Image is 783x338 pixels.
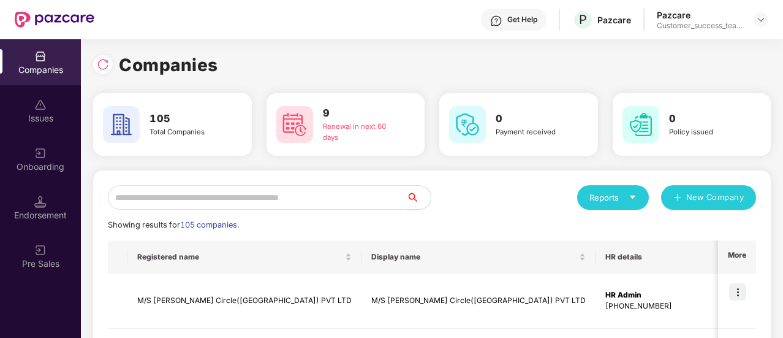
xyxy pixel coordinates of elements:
[661,185,756,210] button: plusNew Company
[669,127,746,138] div: Policy issued
[119,52,218,79] h1: Companies
[97,58,109,71] img: svg+xml;base64,PHN2ZyBpZD0iUmVsb2FkLTMyeDMyIiB4bWxucz0iaHR0cDovL3d3dy53My5vcmcvMjAwMC9zdmciIHdpZH...
[127,240,361,274] th: Registered name
[103,106,140,143] img: svg+xml;base64,PHN2ZyB4bWxucz0iaHR0cDovL3d3dy53My5vcmcvMjAwMC9zdmciIHdpZHRoPSI2MCIgaGVpZ2h0PSI2MC...
[371,252,577,262] span: Display name
[490,15,502,27] img: svg+xml;base64,PHN2ZyBpZD0iSGVscC0zMngzMiIgeG1sbnM9Imh0dHA6Ly93d3cudzMub3JnLzIwMDAvc3ZnIiB3aWR0aD...
[137,252,342,262] span: Registered name
[34,99,47,111] img: svg+xml;base64,PHN2ZyBpZD0iSXNzdWVzX2Rpc2FibGVkIiB4bWxucz0iaHR0cDovL3d3dy53My5vcmcvMjAwMC9zdmciIH...
[605,290,731,301] div: HR Admin
[34,50,47,63] img: svg+xml;base64,PHN2ZyBpZD0iQ29tcGFuaWVzIiB4bWxucz0iaHR0cDovL3d3dy53My5vcmcvMjAwMC9zdmciIHdpZHRoPS...
[669,111,746,127] h3: 0
[276,106,313,143] img: svg+xml;base64,PHN2ZyB4bWxucz0iaHR0cDovL3d3dy53My5vcmcvMjAwMC9zdmciIHdpZHRoPSI2MCIgaGVpZ2h0PSI2MC...
[686,191,744,204] span: New Company
[15,12,94,28] img: New Pazcare Logo
[729,283,746,301] img: icon
[323,106,399,121] h3: 9
[589,191,637,204] div: Reports
[597,14,631,26] div: Pazcare
[496,111,572,127] h3: 0
[496,127,572,138] div: Payment received
[449,106,486,143] img: svg+xml;base64,PHN2ZyB4bWxucz0iaHR0cDovL3d3dy53My5vcmcvMjAwMC9zdmciIHdpZHRoPSI2MCIgaGVpZ2h0PSI2MC...
[657,21,743,31] div: Customer_success_team_lead
[657,9,743,21] div: Pazcare
[180,220,239,229] span: 105 companies.
[596,240,741,274] th: HR details
[579,12,587,27] span: P
[673,193,681,203] span: plus
[323,121,399,144] div: Renewal in next 60 days
[406,185,431,210] button: search
[718,240,756,274] th: More
[149,111,226,127] h3: 105
[34,244,47,256] img: svg+xml;base64,PHN2ZyB3aWR0aD0iMjAiIGhlaWdodD0iMjAiIHZpZXdCb3g9IjAgMCAyMCAyMCIgZmlsbD0ibm9uZSIgeG...
[34,196,47,208] img: svg+xml;base64,PHN2ZyB3aWR0aD0iMTQuNSIgaGVpZ2h0PSIxNC41IiB2aWV3Qm94PSIwIDAgMTYgMTYiIGZpbGw9Im5vbm...
[127,274,361,329] td: M/S [PERSON_NAME] Circle([GEOGRAPHIC_DATA]) PVT LTD
[406,193,431,202] span: search
[605,301,731,312] div: [PHONE_NUMBER]
[108,220,239,229] span: Showing results for
[629,193,637,201] span: caret-down
[507,15,537,25] div: Get Help
[149,127,226,138] div: Total Companies
[361,274,596,329] td: M/S [PERSON_NAME] Circle([GEOGRAPHIC_DATA]) PVT LTD
[34,147,47,159] img: svg+xml;base64,PHN2ZyB3aWR0aD0iMjAiIGhlaWdodD0iMjAiIHZpZXdCb3g9IjAgMCAyMCAyMCIgZmlsbD0ibm9uZSIgeG...
[361,240,596,274] th: Display name
[756,15,766,25] img: svg+xml;base64,PHN2ZyBpZD0iRHJvcGRvd24tMzJ4MzIiIHhtbG5zPSJodHRwOi8vd3d3LnczLm9yZy8yMDAwL3N2ZyIgd2...
[622,106,659,143] img: svg+xml;base64,PHN2ZyB4bWxucz0iaHR0cDovL3d3dy53My5vcmcvMjAwMC9zdmciIHdpZHRoPSI2MCIgaGVpZ2h0PSI2MC...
